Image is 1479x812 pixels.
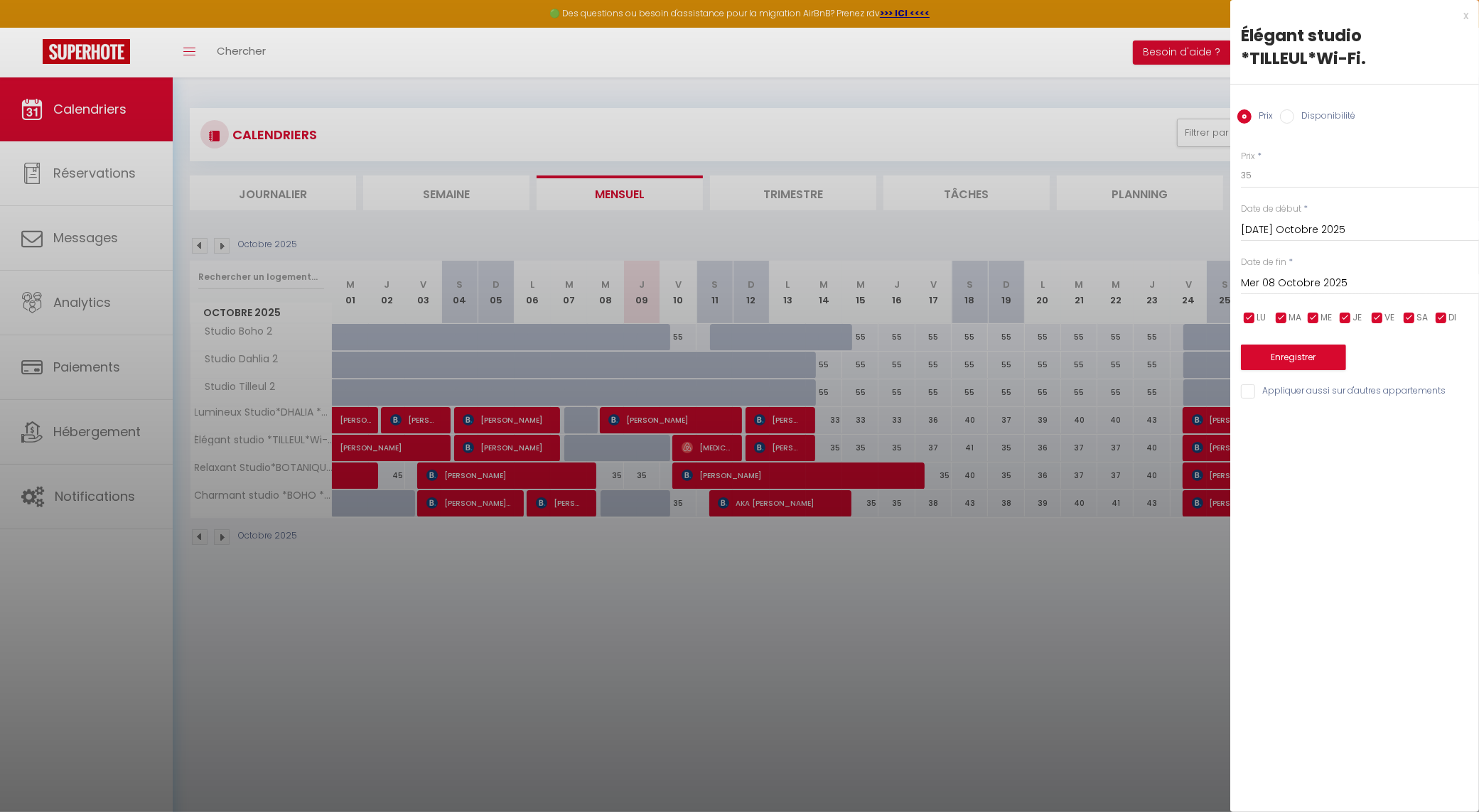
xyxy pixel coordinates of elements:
label: Disponibilité [1294,109,1355,125]
span: DI [1448,311,1456,325]
button: Enregistrer [1241,345,1346,370]
span: JE [1352,311,1362,325]
label: Date de début [1241,202,1301,216]
div: x [1230,7,1468,24]
label: Prix [1252,109,1273,125]
span: VE [1384,311,1394,325]
span: ME [1321,311,1332,325]
span: LU [1257,311,1266,325]
span: MA [1289,311,1301,325]
label: Date de fin [1241,256,1286,269]
label: Prix [1241,150,1255,163]
span: SA [1416,311,1428,325]
div: Élégant studio *TILLEUL*Wi-Fi. [1241,24,1468,70]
